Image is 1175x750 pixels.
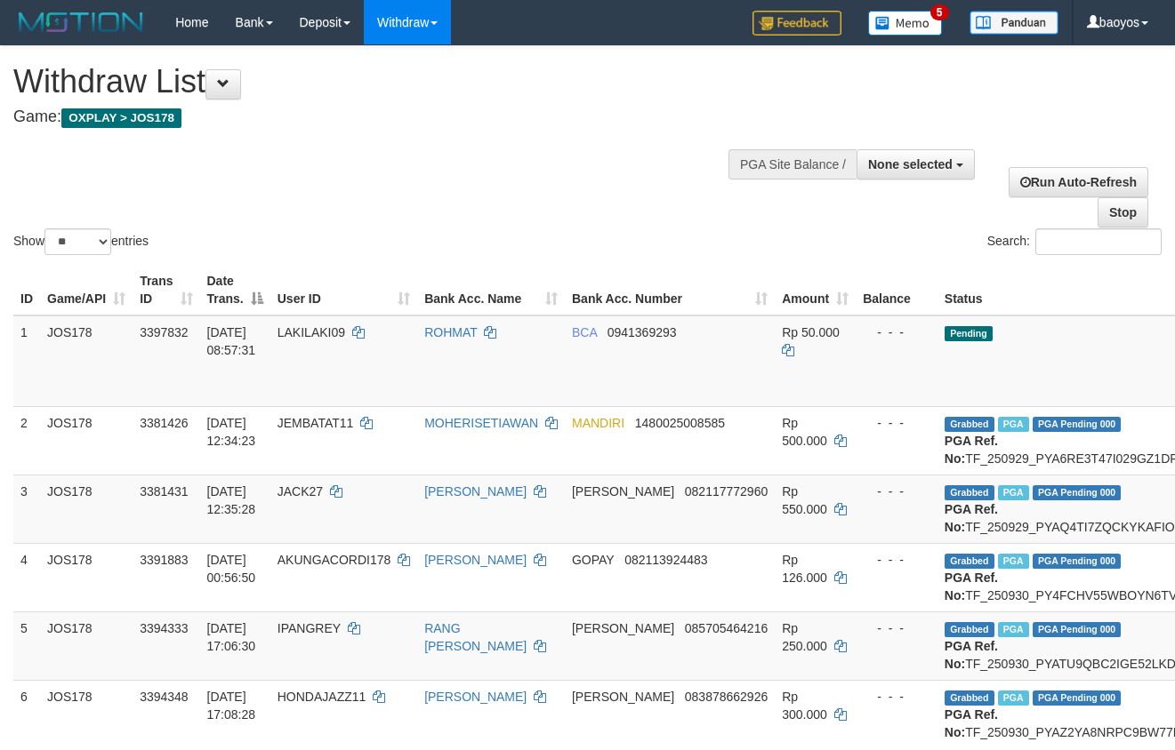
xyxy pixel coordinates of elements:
span: Rp 250.000 [782,621,827,653]
b: PGA Ref. No: [945,434,998,466]
select: Showentries [44,228,111,255]
span: AKUNGACORDI178 [278,553,391,567]
div: - - - [863,688,930,706]
b: PGA Ref. No: [945,707,998,739]
a: [PERSON_NAME] [424,553,527,567]
span: [PERSON_NAME] [572,484,674,499]
span: OXPLAY > JOS178 [61,108,181,128]
div: - - - [863,551,930,569]
span: Grabbed [945,485,994,500]
span: Rp 500.000 [782,416,827,448]
span: [DATE] 17:08:28 [207,690,256,722]
span: 3394333 [140,621,189,635]
th: ID [13,265,40,315]
span: PGA Pending [1033,485,1122,500]
span: Copy 1480025008585 to clipboard [635,416,725,430]
span: JEMBATAT11 [278,416,354,430]
a: [PERSON_NAME] [424,690,527,704]
span: Grabbed [945,554,994,569]
button: None selected [857,149,975,180]
div: - - - [863,414,930,432]
b: PGA Ref. No: [945,502,998,534]
b: PGA Ref. No: [945,639,998,671]
span: 3397832 [140,325,189,339]
img: panduan.png [970,11,1058,35]
th: User ID: activate to sort column ascending [270,265,417,315]
span: LAKILAKI09 [278,325,345,339]
span: Copy 082117772960 to clipboard [685,484,768,499]
span: Grabbed [945,690,994,706]
span: None selected [868,157,953,172]
a: RANG [PERSON_NAME] [424,621,527,653]
th: Game/API: activate to sort column ascending [40,265,133,315]
span: 5 [930,4,949,20]
span: 3394348 [140,690,189,704]
span: PGA Pending [1033,554,1122,569]
td: 3 [13,475,40,543]
span: BCA [572,325,597,339]
span: Pending [945,326,993,341]
label: Search: [987,228,1162,255]
span: 3381426 [140,416,189,430]
td: 5 [13,611,40,680]
img: MOTION_logo.png [13,9,149,36]
span: Rp 550.000 [782,484,827,516]
img: Feedback.jpg [752,11,841,36]
a: Stop [1098,197,1148,227]
span: [DATE] 17:06:30 [207,621,256,653]
span: Marked by baohafiz [998,690,1029,706]
span: [DATE] 08:57:31 [207,325,256,357]
span: Marked by baohafiz [998,485,1029,500]
th: Bank Acc. Number: activate to sort column ascending [565,265,775,315]
td: JOS178 [40,315,133,407]
th: Date Trans.: activate to sort column descending [200,265,270,315]
td: JOS178 [40,543,133,611]
span: PGA Pending [1033,690,1122,706]
span: Rp 50.000 [782,325,840,339]
td: JOS178 [40,406,133,475]
span: PGA Pending [1033,622,1122,637]
span: JACK27 [278,484,323,499]
span: PGA Pending [1033,417,1122,432]
span: Rp 126.000 [782,553,827,585]
span: Copy 0941369293 to clipboard [608,325,677,339]
span: Copy 082113924483 to clipboard [624,553,707,567]
td: 6 [13,680,40,748]
span: Copy 085705464216 to clipboard [685,621,768,635]
span: MANDIRI [572,416,624,430]
td: 2 [13,406,40,475]
span: Copy 083878662926 to clipboard [685,690,768,704]
span: [DATE] 12:35:28 [207,484,256,516]
a: MOHERISETIAWAN [424,416,538,430]
th: Trans ID: activate to sort column ascending [133,265,199,315]
span: Grabbed [945,622,994,637]
a: ROHMAT [424,325,477,339]
div: - - - [863,323,930,341]
div: PGA Site Balance / [728,149,857,180]
td: JOS178 [40,611,133,680]
td: 1 [13,315,40,407]
a: Run Auto-Refresh [1009,167,1148,197]
h1: Withdraw List [13,64,766,100]
span: [DATE] 00:56:50 [207,553,256,585]
span: GOPAY [572,553,614,567]
span: Grabbed [945,417,994,432]
label: Show entries [13,228,149,255]
span: Marked by baohafiz [998,622,1029,637]
img: Button%20Memo.svg [868,11,943,36]
span: Marked by baodewi [998,554,1029,569]
span: [DATE] 12:34:23 [207,416,256,448]
span: Rp 300.000 [782,690,827,722]
span: Marked by baohafiz [998,417,1029,432]
input: Search: [1035,228,1162,255]
span: HONDAJAZZ11 [278,690,366,704]
td: JOS178 [40,680,133,748]
td: 4 [13,543,40,611]
b: PGA Ref. No: [945,570,998,602]
div: - - - [863,483,930,500]
td: JOS178 [40,475,133,543]
div: - - - [863,619,930,637]
th: Amount: activate to sort column ascending [775,265,856,315]
span: [PERSON_NAME] [572,690,674,704]
span: 3381431 [140,484,189,499]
